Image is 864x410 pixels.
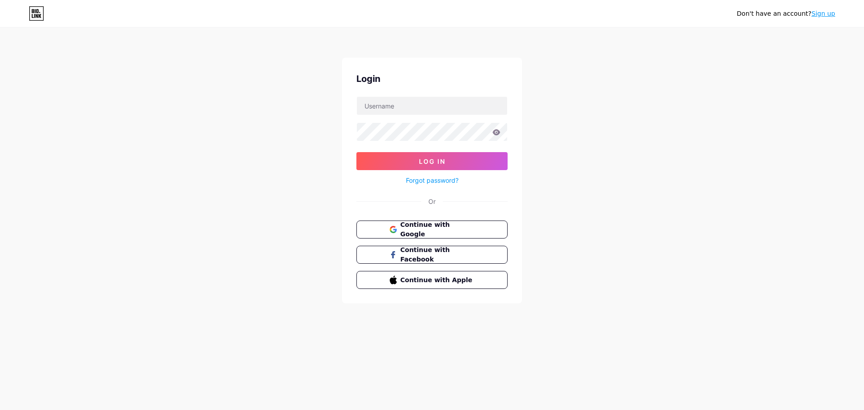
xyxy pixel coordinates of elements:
[419,158,445,165] span: Log In
[737,9,835,18] div: Don't have an account?
[356,221,508,239] button: Continue with Google
[356,271,508,289] button: Continue with Apple
[400,245,475,264] span: Continue with Facebook
[400,220,475,239] span: Continue with Google
[428,197,436,206] div: Or
[406,176,459,185] a: Forgot password?
[356,246,508,264] button: Continue with Facebook
[357,97,507,115] input: Username
[811,10,835,17] a: Sign up
[400,275,475,285] span: Continue with Apple
[356,72,508,86] div: Login
[356,152,508,170] button: Log In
